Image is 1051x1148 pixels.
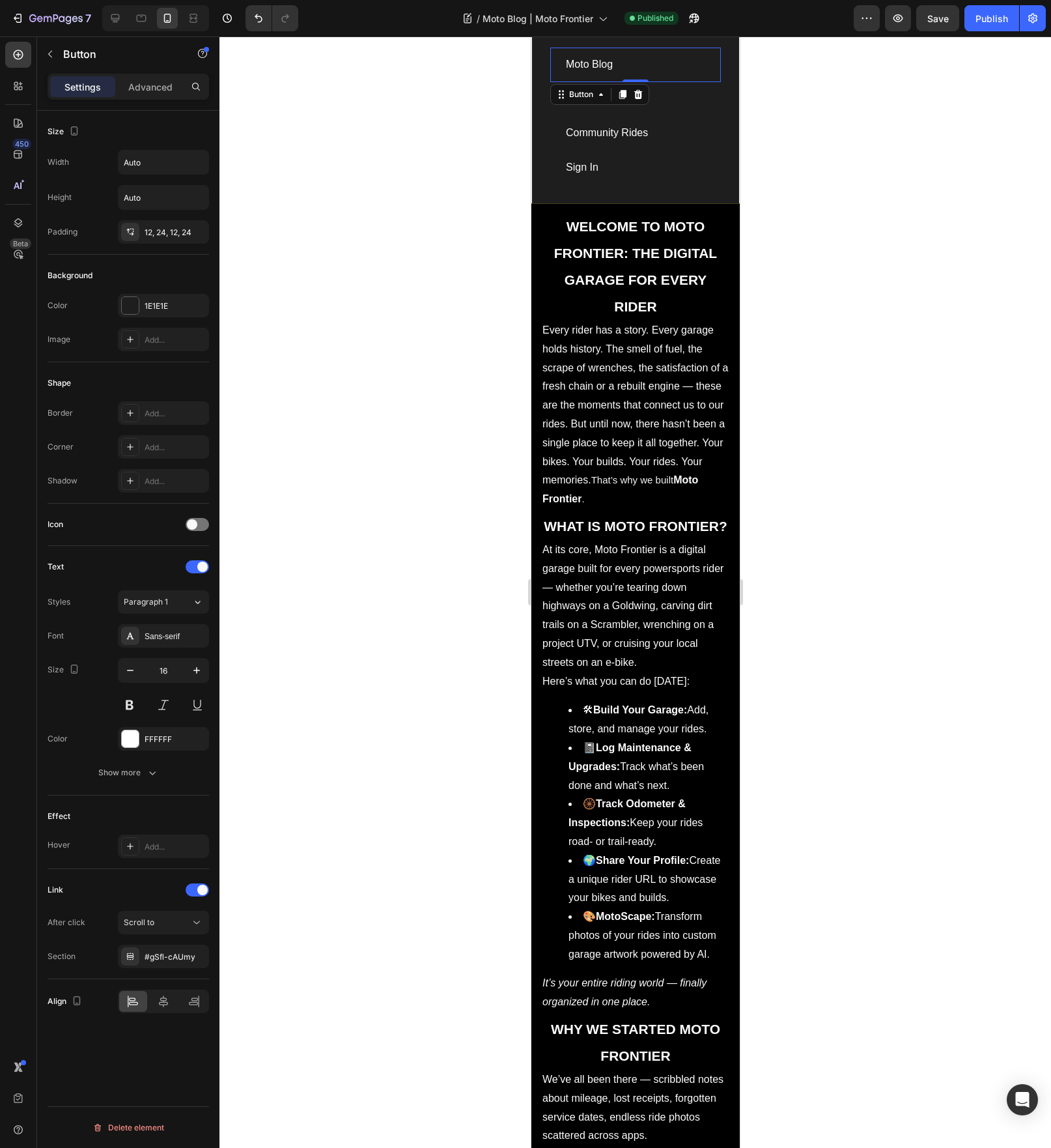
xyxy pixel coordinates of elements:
[48,334,70,345] div: Image
[48,226,77,238] div: Padding
[63,46,174,62] p: Button
[85,10,91,26] p: 7
[5,5,97,31] button: 7
[145,300,206,312] div: 1E1E1E
[48,123,82,141] div: Size
[48,993,85,1011] div: Align
[964,5,1019,31] button: Publish
[145,442,206,453] div: Add...
[48,917,85,928] div: After click
[124,917,154,927] span: Scroll to
[638,12,673,24] span: Published
[145,631,206,642] div: Sans-serif
[145,841,206,853] div: Add...
[48,475,77,487] div: Shadow
[119,186,208,209] input: Auto
[48,884,63,896] div: Link
[98,766,159,779] div: Show more
[145,334,206,346] div: Add...
[118,911,209,934] button: Scroll to
[927,13,949,24] span: Save
[48,661,82,679] div: Size
[531,36,740,1148] iframe: Design area
[48,839,70,851] div: Hover
[118,590,209,614] button: Paragraph 1
[119,151,208,174] input: Auto
[48,156,69,168] div: Width
[48,407,73,419] div: Border
[48,519,63,530] div: Icon
[916,5,959,31] button: Save
[11,1034,197,1109] p: We’ve all been there — scribbled notes about mileage, lost receipts, forgotten service dates, end...
[145,476,206,487] div: Add...
[48,377,71,389] div: Shape
[145,227,206,238] div: 12, 24, 12, 24
[48,733,68,745] div: Color
[145,734,206,745] div: FFFFFF
[48,300,68,311] div: Color
[48,561,64,573] div: Text
[483,12,593,25] span: Moto Blog | Moto Frontier
[48,596,70,608] div: Styles
[128,80,173,94] p: Advanced
[48,270,92,281] div: Background
[48,630,64,642] div: Font
[48,761,209,784] button: Show more
[48,1117,209,1138] button: Delete element
[92,1120,164,1136] div: Delete element
[145,951,206,963] div: #gSfl-cAUmy
[1007,1084,1038,1115] div: Open Intercom Messenger
[124,596,168,608] span: Paragraph 1
[64,80,101,94] p: Settings
[245,5,298,31] div: Undo/Redo
[48,192,72,203] div: Height
[48,811,70,822] div: Effect
[48,951,76,962] div: Section
[12,139,31,149] div: 450
[477,12,480,25] span: /
[975,12,1008,25] div: Publish
[48,441,74,453] div: Corner
[145,408,206,420] div: Add...
[10,238,31,249] div: Beta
